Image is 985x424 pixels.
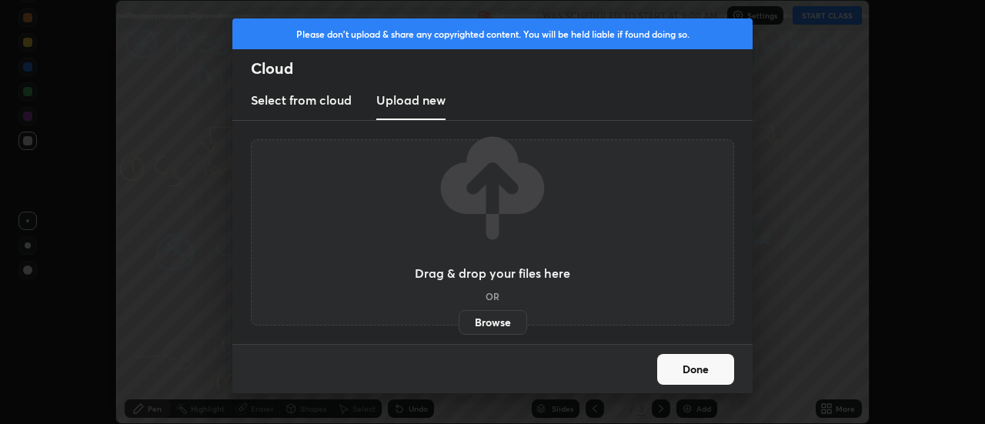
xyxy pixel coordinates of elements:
[232,18,753,49] div: Please don't upload & share any copyrighted content. You will be held liable if found doing so.
[251,91,352,109] h3: Select from cloud
[415,267,570,279] h3: Drag & drop your files here
[657,354,734,385] button: Done
[251,58,753,78] h2: Cloud
[376,91,446,109] h3: Upload new
[486,292,499,301] h5: OR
